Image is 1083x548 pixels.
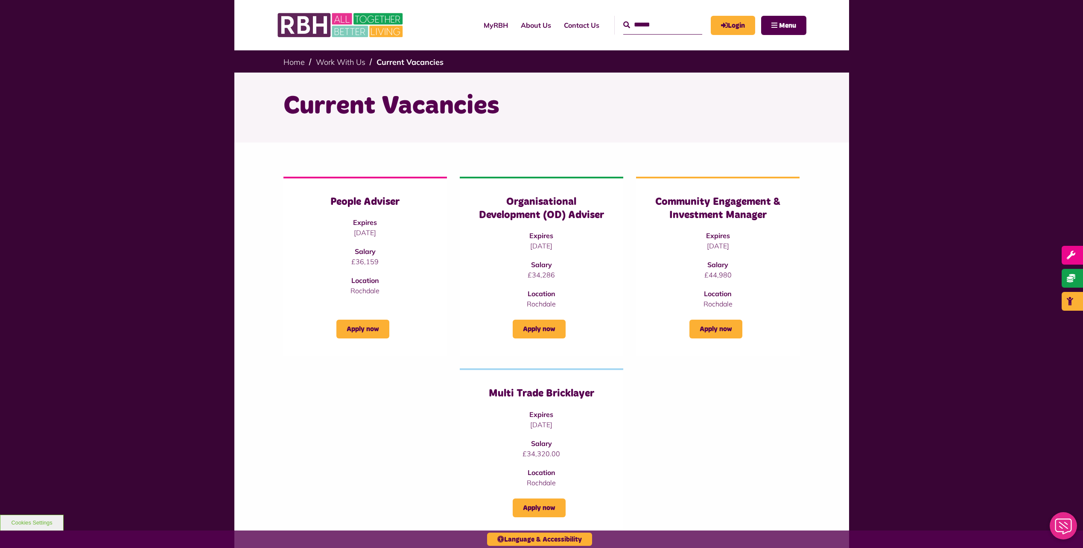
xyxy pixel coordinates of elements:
[528,289,555,298] strong: Location
[477,195,606,222] h3: Organisational Development (OD) Adviser
[477,387,606,400] h3: Multi Trade Bricklayer
[477,420,606,430] p: [DATE]
[316,57,365,67] a: Work With Us
[689,320,742,338] a: Apply now
[704,289,732,298] strong: Location
[531,260,552,269] strong: Salary
[761,16,806,35] button: Navigation
[477,478,606,488] p: Rochdale
[301,227,430,238] p: [DATE]
[377,57,444,67] a: Current Vacancies
[487,533,592,546] button: Language & Accessibility
[283,57,305,67] a: Home
[477,270,606,280] p: £34,286
[283,90,800,123] h1: Current Vacancies
[477,299,606,309] p: Rochdale
[653,241,782,251] p: [DATE]
[528,468,555,477] strong: Location
[301,286,430,296] p: Rochdale
[531,439,552,448] strong: Salary
[1045,510,1083,548] iframe: Netcall Web Assistant for live chat
[653,299,782,309] p: Rochdale
[513,320,566,338] a: Apply now
[277,9,405,42] img: RBH
[513,498,566,517] a: Apply now
[653,270,782,280] p: £44,980
[477,241,606,251] p: [DATE]
[355,247,376,256] strong: Salary
[351,276,379,285] strong: Location
[477,449,606,459] p: £34,320.00
[529,231,553,240] strong: Expires
[477,14,514,37] a: MyRBH
[653,195,782,222] h3: Community Engagement & Investment Manager
[301,257,430,267] p: £36,159
[514,14,558,37] a: About Us
[558,14,606,37] a: Contact Us
[353,218,377,227] strong: Expires
[711,16,755,35] a: MyRBH
[336,320,389,338] a: Apply now
[706,231,730,240] strong: Expires
[301,195,430,209] h3: People Adviser
[623,16,702,34] input: Search
[707,260,728,269] strong: Salary
[779,22,796,29] span: Menu
[529,410,553,419] strong: Expires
